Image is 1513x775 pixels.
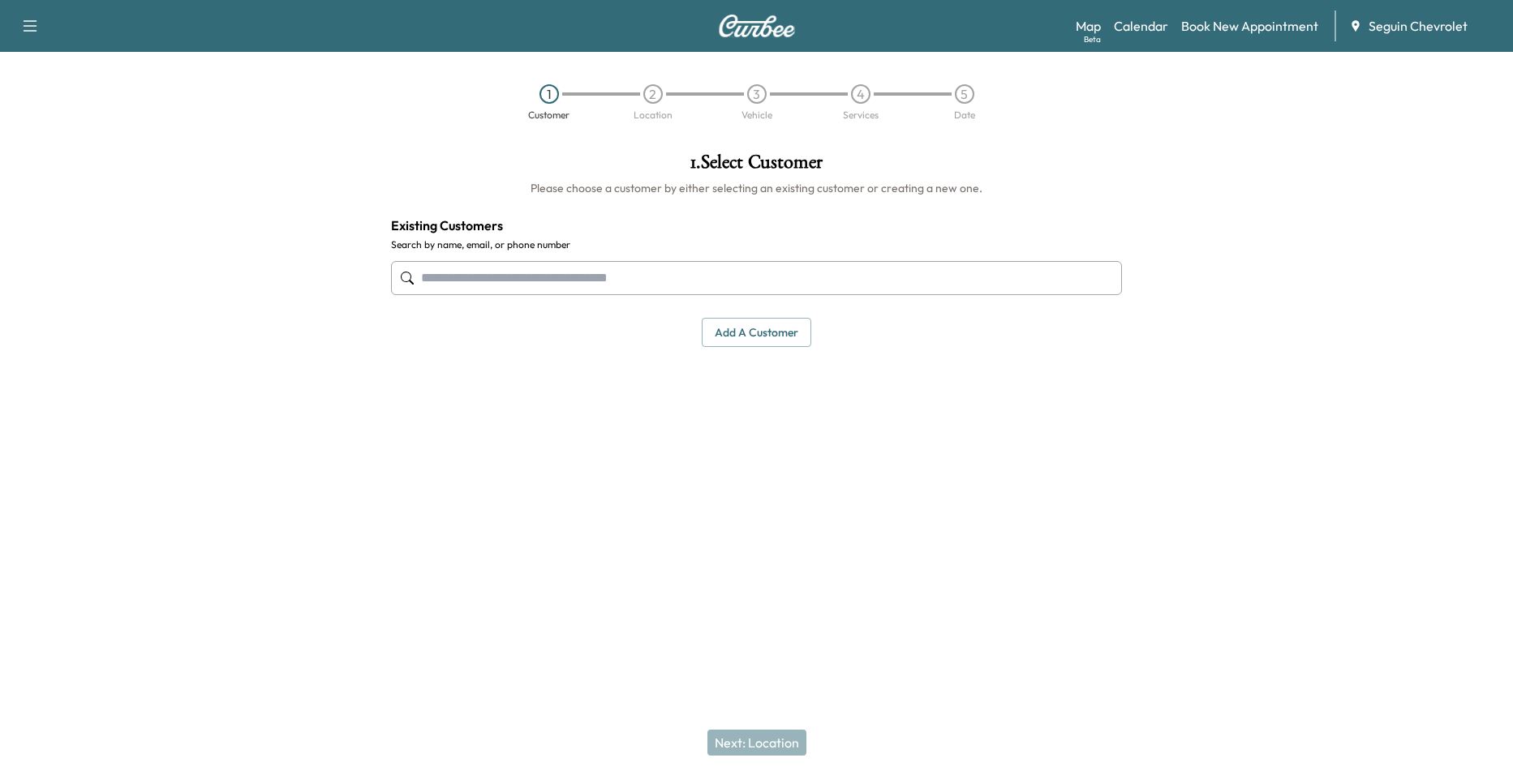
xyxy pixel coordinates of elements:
[528,110,570,120] div: Customer
[741,110,772,120] div: Vehicle
[843,110,879,120] div: Services
[718,15,796,37] img: Curbee Logo
[1076,16,1101,36] a: MapBeta
[391,180,1122,196] h6: Please choose a customer by either selecting an existing customer or creating a new one.
[634,110,673,120] div: Location
[391,216,1122,235] h4: Existing Customers
[391,238,1122,251] label: Search by name, email, or phone number
[851,84,870,104] div: 4
[1084,33,1101,45] div: Beta
[954,110,975,120] div: Date
[391,152,1122,180] h1: 1 . Select Customer
[955,84,974,104] div: 5
[1369,16,1468,36] span: Seguin Chevrolet
[1181,16,1318,36] a: Book New Appointment
[702,318,811,348] button: Add a customer
[539,84,559,104] div: 1
[747,84,767,104] div: 3
[643,84,663,104] div: 2
[1114,16,1168,36] a: Calendar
